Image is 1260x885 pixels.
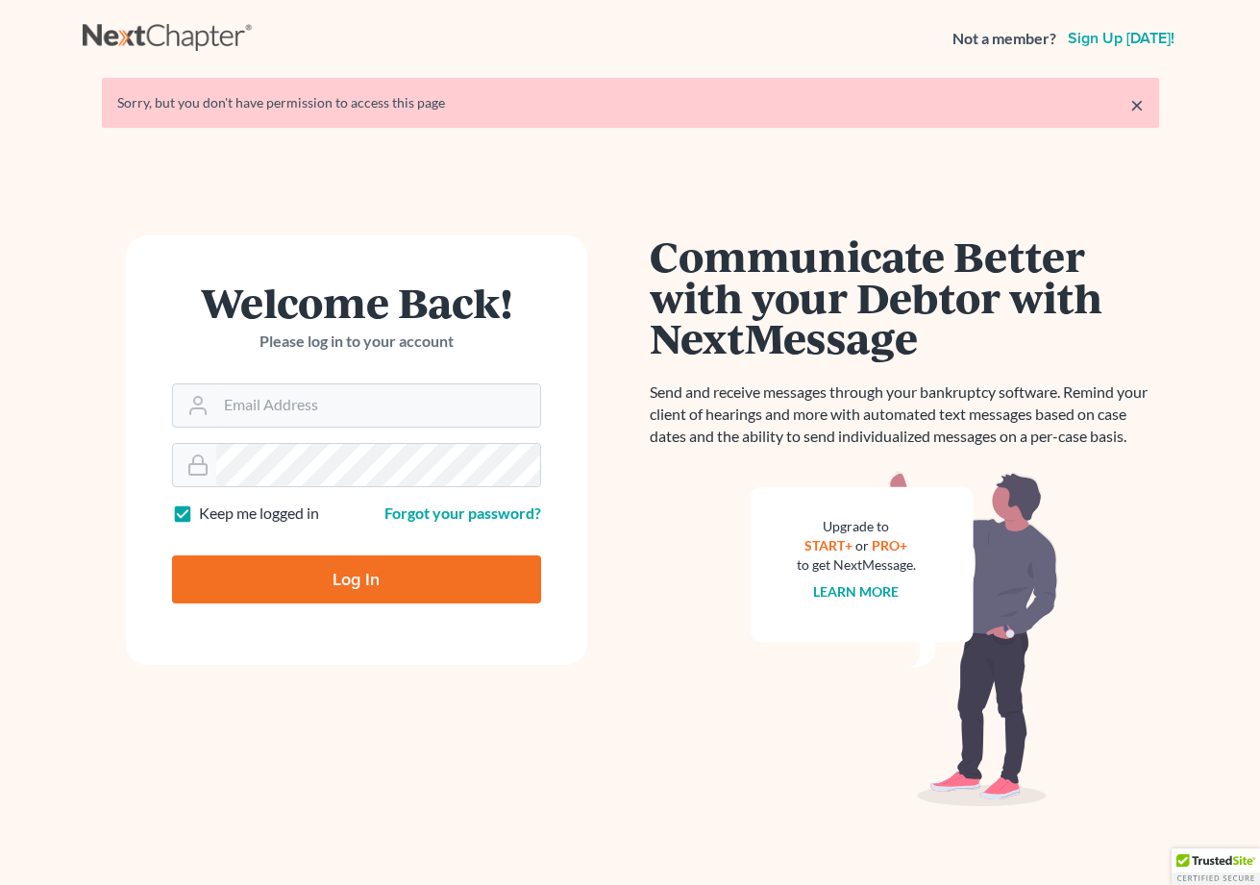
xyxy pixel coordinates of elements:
div: to get NextMessage. [797,555,916,575]
a: Learn more [813,583,899,600]
a: Forgot your password? [384,504,541,522]
img: nextmessage_bg-59042aed3d76b12b5cd301f8e5b87938c9018125f34e5fa2b7a6b67550977c72.svg [751,471,1058,807]
p: Please log in to your account [172,331,541,353]
input: Log In [172,555,541,603]
div: Upgrade to [797,517,916,536]
div: Sorry, but you don't have permission to access this page [117,93,1144,112]
a: START+ [804,537,852,553]
span: or [855,537,869,553]
h1: Welcome Back! [172,282,541,323]
h1: Communicate Better with your Debtor with NextMessage [650,235,1159,358]
a: PRO+ [872,537,907,553]
strong: Not a member? [952,28,1056,50]
a: Sign up [DATE]! [1064,31,1178,46]
input: Email Address [216,384,540,427]
div: TrustedSite Certified [1172,848,1260,885]
label: Keep me logged in [199,503,319,525]
p: Send and receive messages through your bankruptcy software. Remind your client of hearings and mo... [650,381,1159,448]
a: × [1130,93,1144,116]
